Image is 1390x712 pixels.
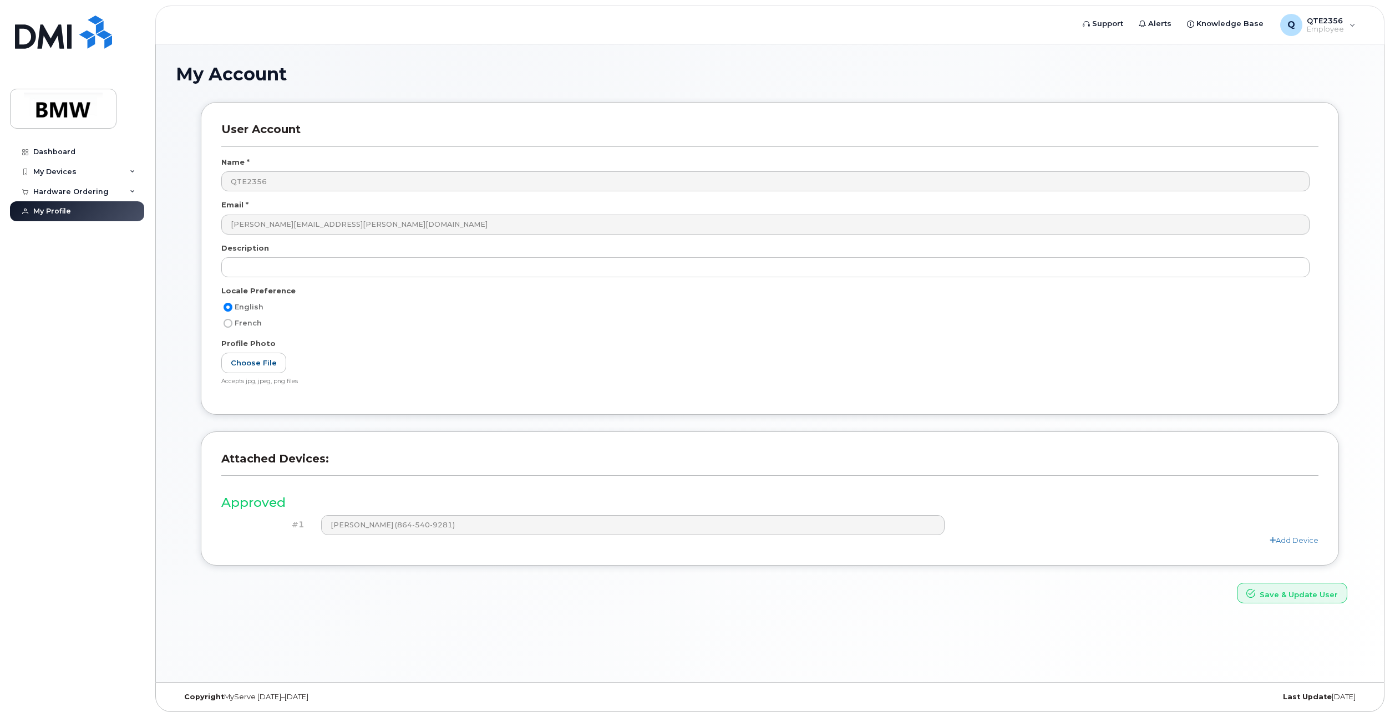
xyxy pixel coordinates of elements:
[235,303,263,311] span: English
[1270,536,1318,545] a: Add Device
[221,378,1310,386] div: Accepts jpg, jpeg, png files
[176,64,1364,84] h1: My Account
[221,452,1318,476] h3: Attached Devices:
[1283,693,1332,701] strong: Last Update
[221,157,250,167] label: Name *
[968,693,1364,701] div: [DATE]
[221,496,1318,510] h3: Approved
[1237,583,1347,603] button: Save & Update User
[235,319,262,327] span: French
[224,319,232,328] input: French
[221,200,248,210] label: Email *
[221,286,296,296] label: Locale Preference
[221,353,286,373] label: Choose File
[221,338,276,349] label: Profile Photo
[221,243,269,253] label: Description
[184,693,224,701] strong: Copyright
[224,303,232,312] input: English
[230,520,305,530] h4: #1
[221,123,1318,146] h3: User Account
[176,693,572,701] div: MyServe [DATE]–[DATE]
